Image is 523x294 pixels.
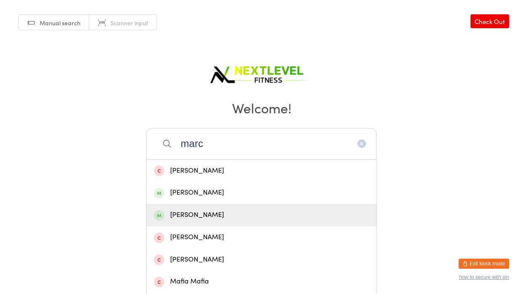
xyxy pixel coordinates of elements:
[154,209,369,221] div: [PERSON_NAME]
[470,14,509,28] a: Check Out
[154,254,369,265] div: [PERSON_NAME]
[110,19,148,27] span: Scanner input
[154,276,369,287] div: Mafia Mafia
[8,98,515,117] h2: Welcome!
[154,232,369,243] div: [PERSON_NAME]
[209,59,314,86] img: Next Level Fitness
[40,19,80,27] span: Manual search
[154,165,369,176] div: [PERSON_NAME]
[459,274,509,280] button: how to secure with pin
[459,259,509,269] button: Exit kiosk mode
[154,187,369,198] div: [PERSON_NAME]
[146,128,377,159] input: Search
